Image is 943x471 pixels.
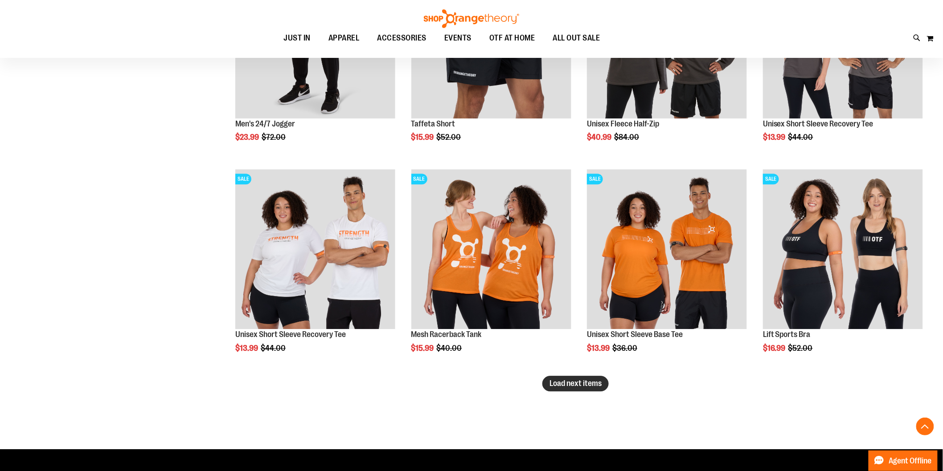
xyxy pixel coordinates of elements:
[444,28,471,48] span: EVENTS
[916,418,934,435] button: Back To Top
[763,344,787,353] span: $16.99
[612,344,639,353] span: $36.00
[377,28,427,48] span: ACCESSORIES
[422,9,521,28] img: Shop Orangetheory
[542,376,609,391] button: Load next items
[614,133,640,142] span: $84.00
[869,451,938,471] button: Agent Offline
[284,28,311,48] span: JUST IN
[587,133,613,142] span: $40.99
[328,28,360,48] span: APPAREL
[763,119,873,128] a: Unisex Short Sleeve Recovery Tee
[587,344,611,353] span: $13.99
[763,169,923,330] a: Main view of 2024 October Lift Sports BraSALE
[235,174,251,184] span: SALE
[235,344,259,353] span: $13.99
[587,169,747,329] img: Product image for Unisex Short Sleeve Base Tee
[411,344,435,353] span: $15.99
[437,344,463,353] span: $40.00
[235,330,346,339] a: Unisex Short Sleeve Recovery Tee
[763,133,787,142] span: $13.99
[411,119,455,128] a: Taffeta Short
[411,169,571,330] a: Product image for Mesh Racerback TankSALE
[261,344,287,353] span: $44.00
[235,169,395,330] a: Product image for Unisex Short Sleeve Recovery TeeSALE
[411,330,482,339] a: Mesh Racerback Tank
[587,174,603,184] span: SALE
[553,28,600,48] span: ALL OUT SALE
[411,174,427,184] span: SALE
[411,133,435,142] span: $15.99
[788,344,814,353] span: $52.00
[437,133,463,142] span: $52.00
[763,169,923,329] img: Main view of 2024 October Lift Sports Bra
[231,165,400,375] div: product
[587,169,747,330] a: Product image for Unisex Short Sleeve Base TeeSALE
[235,119,295,128] a: Men's 24/7 Jogger
[763,330,811,339] a: Lift Sports Bra
[758,165,927,375] div: product
[262,133,287,142] span: $72.00
[587,330,683,339] a: Unisex Short Sleeve Base Tee
[489,28,535,48] span: OTF AT HOME
[889,457,932,465] span: Agent Offline
[235,169,395,329] img: Product image for Unisex Short Sleeve Recovery Tee
[582,165,751,375] div: product
[587,119,659,128] a: Unisex Fleece Half-Zip
[235,133,260,142] span: $23.99
[411,169,571,329] img: Product image for Mesh Racerback Tank
[407,165,576,375] div: product
[788,133,815,142] span: $44.00
[763,174,779,184] span: SALE
[549,379,602,388] span: Load next items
